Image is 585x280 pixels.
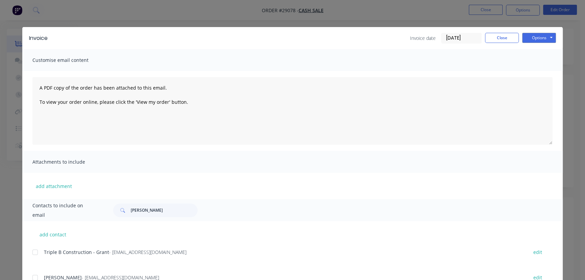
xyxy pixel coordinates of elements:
button: Close [485,33,519,43]
span: Attachments to include [32,157,107,167]
span: Customise email content [32,55,107,65]
div: Invoice [29,34,48,42]
span: Invoice date [410,34,436,42]
button: add attachment [32,181,75,191]
button: Options [522,33,556,43]
button: edit [529,248,546,257]
span: - [EMAIL_ADDRESS][DOMAIN_NAME] [109,249,186,255]
textarea: A PDF copy of the order has been attached to this email. To view your order online, please click ... [32,77,553,145]
button: add contact [32,229,73,239]
span: Contacts to include on email [32,201,96,220]
input: Search... [131,204,198,217]
span: Triple B Construction - Grant [44,249,109,255]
